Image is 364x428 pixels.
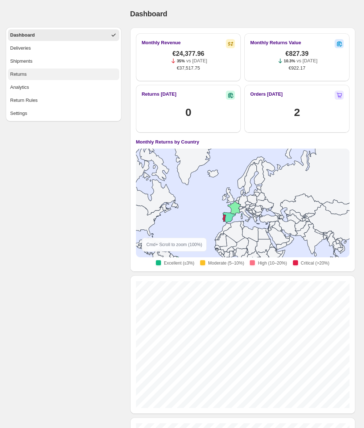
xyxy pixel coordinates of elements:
[10,45,31,52] div: Deliveries
[177,65,200,72] span: €37,517.75
[297,57,318,65] p: vs [DATE]
[8,108,119,119] button: Settings
[301,260,330,266] span: Critical (>20%)
[130,10,167,18] span: Dashboard
[8,55,119,67] button: Shipments
[8,29,119,41] button: Dashboard
[258,260,287,266] span: High (10–20%)
[10,71,27,78] div: Returns
[208,260,244,266] span: Moderate (5–10%)
[10,58,32,65] div: Shipments
[10,32,35,39] div: Dashboard
[142,238,207,252] div: Cmd + Scroll to zoom ( 100 %)
[142,91,177,98] h2: Returns [DATE]
[142,39,181,46] h2: Monthly Revenue
[285,50,309,57] span: €827.39
[10,97,38,104] div: Return Rules
[8,68,119,80] button: Returns
[289,65,305,72] span: €922.17
[10,84,29,91] div: Analytics
[250,39,301,46] h2: Monthly Returns Value
[185,105,191,120] h1: 0
[294,105,300,120] h1: 2
[8,95,119,106] button: Return Rules
[10,110,27,117] div: Settings
[8,82,119,93] button: Analytics
[250,91,282,98] h2: Orders [DATE]
[136,138,199,146] h4: Monthly Returns by Country
[177,59,185,63] span: 35%
[284,59,295,63] span: 10.3%
[164,260,194,266] span: Excellent (≤3%)
[8,42,119,54] button: Deliveries
[186,57,207,65] p: vs [DATE]
[172,50,204,57] span: €24,377.96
